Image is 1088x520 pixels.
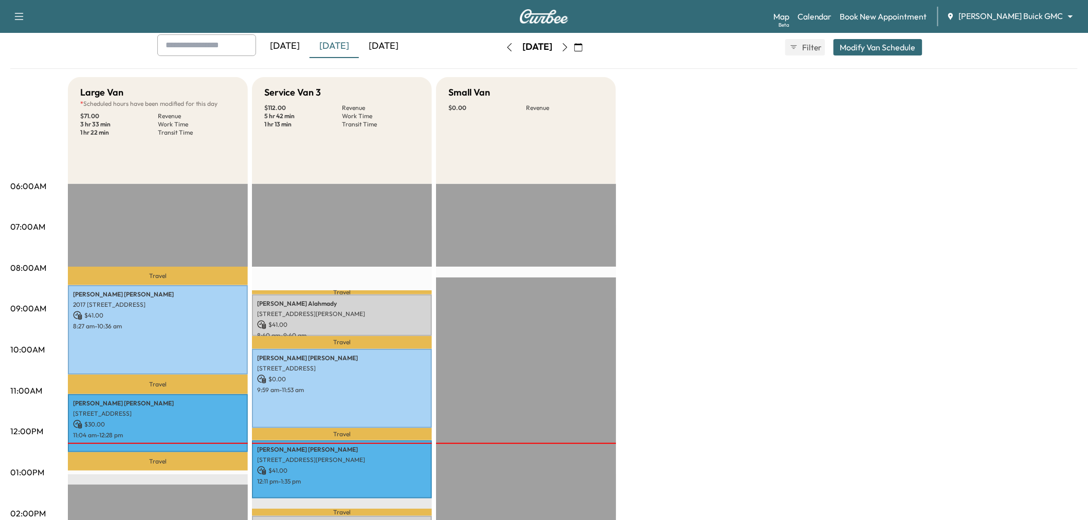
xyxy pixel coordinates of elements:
[257,331,427,340] p: 8:40 am - 9:40 am
[252,336,432,349] p: Travel
[10,220,45,233] p: 07:00AM
[448,104,526,112] p: $ 0.00
[342,120,420,128] p: Transit Time
[68,267,248,285] p: Travel
[264,120,342,128] p: 1 hr 13 min
[10,302,46,314] p: 09:00AM
[257,445,427,454] p: [PERSON_NAME] [PERSON_NAME]
[797,10,832,23] a: Calendar
[257,477,427,486] p: 12:11 pm - 1:35 pm
[833,39,922,55] button: Modify Van Schedule
[519,9,569,24] img: Curbee Logo
[73,311,243,320] p: $ 41.00
[10,466,44,478] p: 01:00PM
[257,300,427,308] p: [PERSON_NAME] Alahmady
[257,466,427,475] p: $ 41.00
[264,85,321,100] h5: Service Van 3
[342,112,420,120] p: Work Time
[257,320,427,329] p: $ 41.00
[342,104,420,112] p: Revenue
[10,507,46,519] p: 02:00PM
[158,128,235,137] p: Transit Time
[73,410,243,418] p: [STREET_ADDRESS]
[10,425,43,437] p: 12:00PM
[773,10,789,23] a: MapBeta
[257,386,427,394] p: 9:59 am - 11:53 am
[80,100,235,108] p: Scheduled hours have been modified for this day
[80,112,158,120] p: $ 71.00
[840,10,927,23] a: Book New Appointment
[73,290,243,299] p: [PERSON_NAME] [PERSON_NAME]
[310,34,359,58] div: [DATE]
[522,41,552,53] div: [DATE]
[448,85,490,100] h5: Small Van
[73,322,243,330] p: 8:27 am - 10:36 am
[359,34,408,58] div: [DATE]
[68,452,248,471] p: Travel
[257,375,427,384] p: $ 0.00
[73,399,243,407] p: [PERSON_NAME] [PERSON_NAME]
[785,39,825,55] button: Filter
[257,364,427,373] p: [STREET_ADDRESS]
[252,428,432,440] p: Travel
[959,10,1063,22] span: [PERSON_NAME] Buick GMC
[68,375,248,394] p: Travel
[10,343,45,356] p: 10:00AM
[73,431,243,439] p: 11:04 am - 12:28 pm
[80,128,158,137] p: 1 hr 22 min
[73,420,243,429] p: $ 30.00
[73,301,243,309] p: 2017 [STREET_ADDRESS]
[257,354,427,362] p: [PERSON_NAME] [PERSON_NAME]
[252,290,432,294] p: Travel
[80,85,123,100] h5: Large Van
[10,180,46,192] p: 06:00AM
[158,120,235,128] p: Work Time
[10,384,42,397] p: 11:00AM
[80,120,158,128] p: 3 hr 33 min
[264,104,342,112] p: $ 112.00
[257,310,427,318] p: [STREET_ADDRESS][PERSON_NAME]
[10,262,46,274] p: 08:00AM
[778,21,789,29] div: Beta
[526,104,604,112] p: Revenue
[158,112,235,120] p: Revenue
[257,456,427,464] p: [STREET_ADDRESS][PERSON_NAME]
[264,112,342,120] p: 5 hr 42 min
[252,509,432,515] p: Travel
[802,41,821,53] span: Filter
[260,34,310,58] div: [DATE]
